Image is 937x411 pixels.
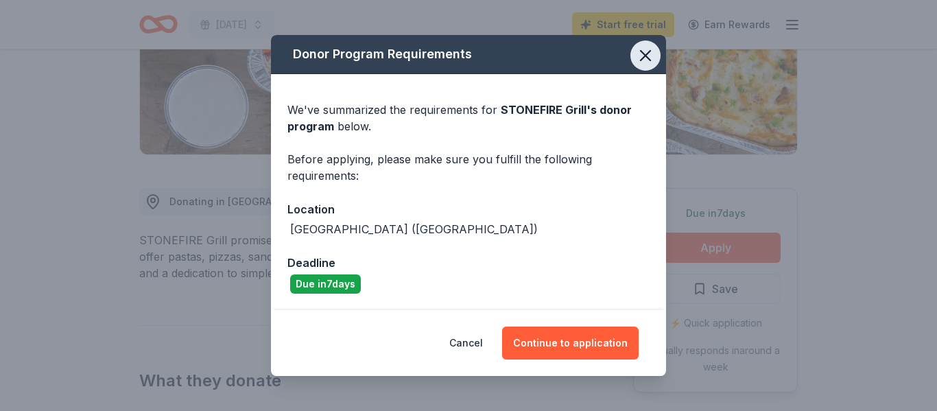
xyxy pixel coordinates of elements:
button: Continue to application [502,327,639,360]
div: Location [287,200,650,218]
div: Donor Program Requirements [271,35,666,74]
div: [GEOGRAPHIC_DATA] ([GEOGRAPHIC_DATA]) [290,221,538,237]
div: Before applying, please make sure you fulfill the following requirements: [287,151,650,184]
div: Deadline [287,254,650,272]
div: Due in 7 days [290,274,361,294]
div: We've summarized the requirements for below. [287,102,650,134]
button: Cancel [449,327,483,360]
